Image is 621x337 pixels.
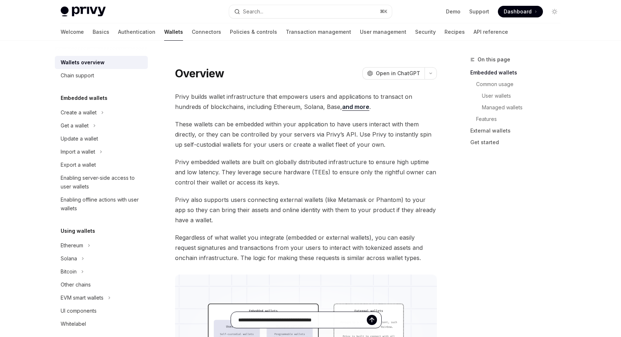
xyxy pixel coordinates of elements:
[175,232,437,263] span: Regardless of what wallet you integrate (embedded or external wallets), you can easily request si...
[55,69,148,82] a: Chain support
[445,23,465,41] a: Recipes
[367,315,377,325] button: Send message
[470,113,566,125] a: Features
[61,108,97,117] div: Create a wallet
[243,7,263,16] div: Search...
[175,67,224,80] h1: Overview
[55,56,148,69] a: Wallets overview
[61,134,98,143] div: Update a wallet
[470,90,566,102] a: User wallets
[470,137,566,148] a: Get started
[55,291,148,304] button: Toggle EVM smart wallets section
[470,125,566,137] a: External wallets
[470,67,566,78] a: Embedded wallets
[342,103,369,111] a: and more
[164,23,183,41] a: Wallets
[376,70,420,77] span: Open in ChatGPT
[175,119,437,150] span: These wallets can be embedded within your application to have users interact with them directly, ...
[498,6,543,17] a: Dashboard
[55,265,148,278] button: Toggle Bitcoin section
[61,71,94,80] div: Chain support
[415,23,436,41] a: Security
[469,8,489,15] a: Support
[93,23,109,41] a: Basics
[446,8,460,15] a: Demo
[230,23,277,41] a: Policies & controls
[55,278,148,291] a: Other chains
[61,7,106,17] img: light logo
[55,158,148,171] a: Export a wallet
[55,145,148,158] button: Toggle Import a wallet section
[61,254,77,263] div: Solana
[175,195,437,225] span: Privy also supports users connecting external wallets (like Metamask or Phantom) to your app so t...
[61,280,91,289] div: Other chains
[55,171,148,193] a: Enabling server-side access to user wallets
[61,174,143,191] div: Enabling server-side access to user wallets
[470,102,566,113] a: Managed wallets
[360,23,406,41] a: User management
[61,161,96,169] div: Export a wallet
[238,312,367,328] input: Ask a question...
[175,157,437,187] span: Privy embedded wallets are built on globally distributed infrastructure to ensure high uptime and...
[286,23,351,41] a: Transaction management
[61,121,89,130] div: Get a wallet
[478,55,510,64] span: On this page
[55,119,148,132] button: Toggle Get a wallet section
[61,94,107,102] h5: Embedded wallets
[504,8,532,15] span: Dashboard
[61,293,103,302] div: EVM smart wallets
[61,267,77,276] div: Bitcoin
[470,78,566,90] a: Common usage
[229,5,392,18] button: Open search
[61,195,143,213] div: Enabling offline actions with user wallets
[362,67,425,80] button: Open in ChatGPT
[380,9,387,15] span: ⌘ K
[55,317,148,330] a: Whitelabel
[61,58,105,67] div: Wallets overview
[192,23,221,41] a: Connectors
[55,252,148,265] button: Toggle Solana section
[61,23,84,41] a: Welcome
[55,193,148,215] a: Enabling offline actions with user wallets
[61,227,95,235] h5: Using wallets
[55,132,148,145] a: Update a wallet
[55,304,148,317] a: UI components
[118,23,155,41] a: Authentication
[61,241,83,250] div: Ethereum
[55,239,148,252] button: Toggle Ethereum section
[474,23,508,41] a: API reference
[55,106,148,119] button: Toggle Create a wallet section
[549,6,560,17] button: Toggle dark mode
[61,320,86,328] div: Whitelabel
[61,147,95,156] div: Import a wallet
[175,92,437,112] span: Privy builds wallet infrastructure that empowers users and applications to transact on hundreds o...
[61,306,97,315] div: UI components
